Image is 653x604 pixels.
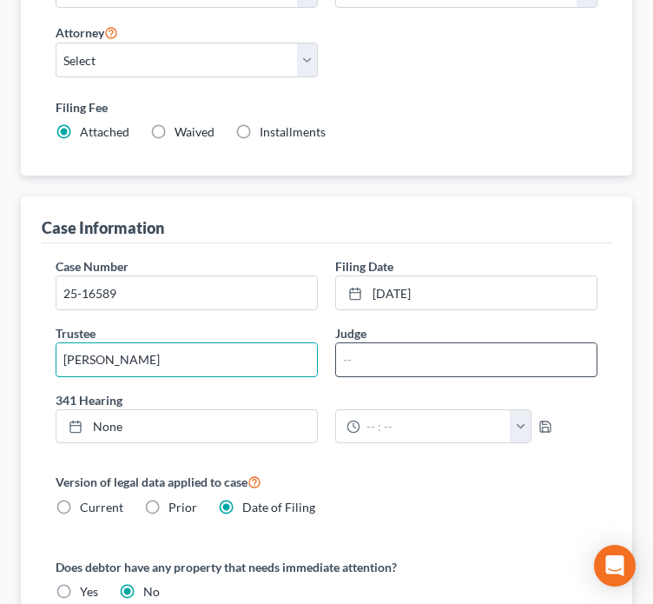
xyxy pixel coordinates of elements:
[168,500,197,514] span: Prior
[594,545,636,587] div: Open Intercom Messenger
[336,276,597,309] a: [DATE]
[335,324,366,342] label: Judge
[242,500,315,514] span: Date of Filing
[56,22,118,43] label: Attorney
[56,257,129,275] label: Case Number
[56,98,597,116] label: Filing Fee
[80,584,98,599] span: Yes
[143,584,160,599] span: No
[80,124,129,139] span: Attached
[42,217,164,238] div: Case Information
[47,391,606,409] label: 341 Hearing
[56,558,597,576] label: Does debtor have any property that needs immediate attention?
[56,410,317,443] a: None
[360,410,511,443] input: -- : --
[336,343,597,376] input: --
[56,324,96,342] label: Trustee
[56,471,597,492] label: Version of legal data applied to case
[260,124,326,139] span: Installments
[335,257,393,275] label: Filing Date
[175,124,214,139] span: Waived
[56,276,317,309] input: Enter case number...
[80,500,123,514] span: Current
[56,343,317,376] input: --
